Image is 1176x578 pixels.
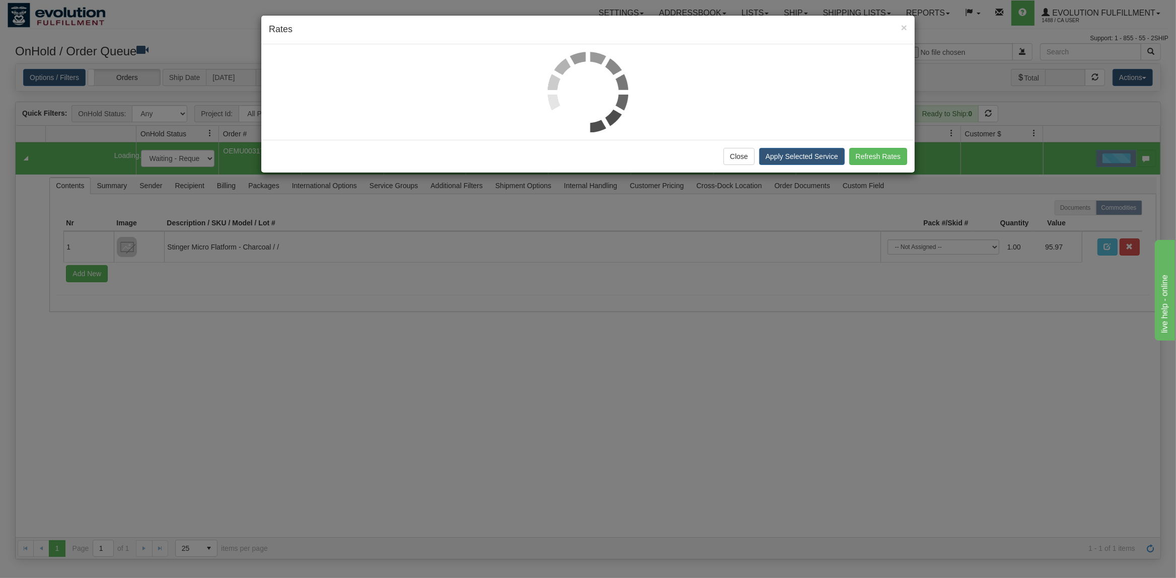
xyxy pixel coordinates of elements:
[1153,237,1175,340] iframe: chat widget
[548,52,628,132] img: loader.gif
[901,22,907,33] button: Close
[759,148,845,165] button: Apply Selected Service
[723,148,755,165] button: Close
[8,6,93,18] div: live help - online
[849,148,907,165] button: Refresh Rates
[901,22,907,33] span: ×
[269,23,907,36] h4: Rates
